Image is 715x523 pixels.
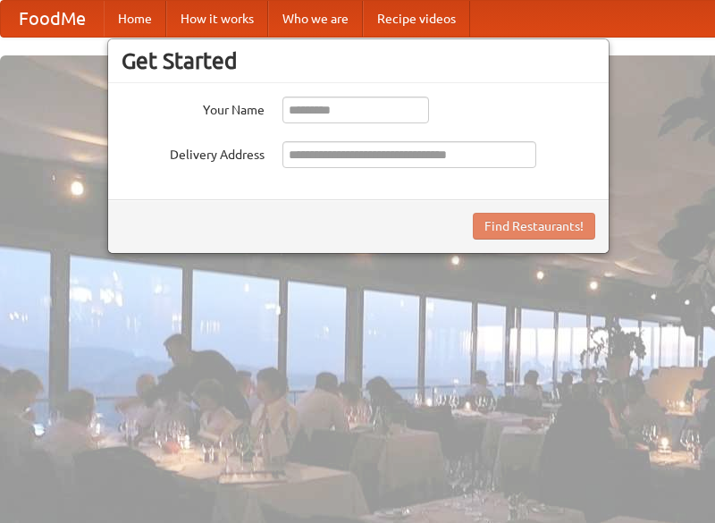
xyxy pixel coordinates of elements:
a: FoodMe [1,1,104,37]
a: Home [104,1,166,37]
label: Delivery Address [122,141,265,164]
a: Recipe videos [363,1,470,37]
h3: Get Started [122,47,595,74]
label: Your Name [122,97,265,119]
a: Who we are [268,1,363,37]
button: Find Restaurants! [473,213,595,240]
a: How it works [166,1,268,37]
